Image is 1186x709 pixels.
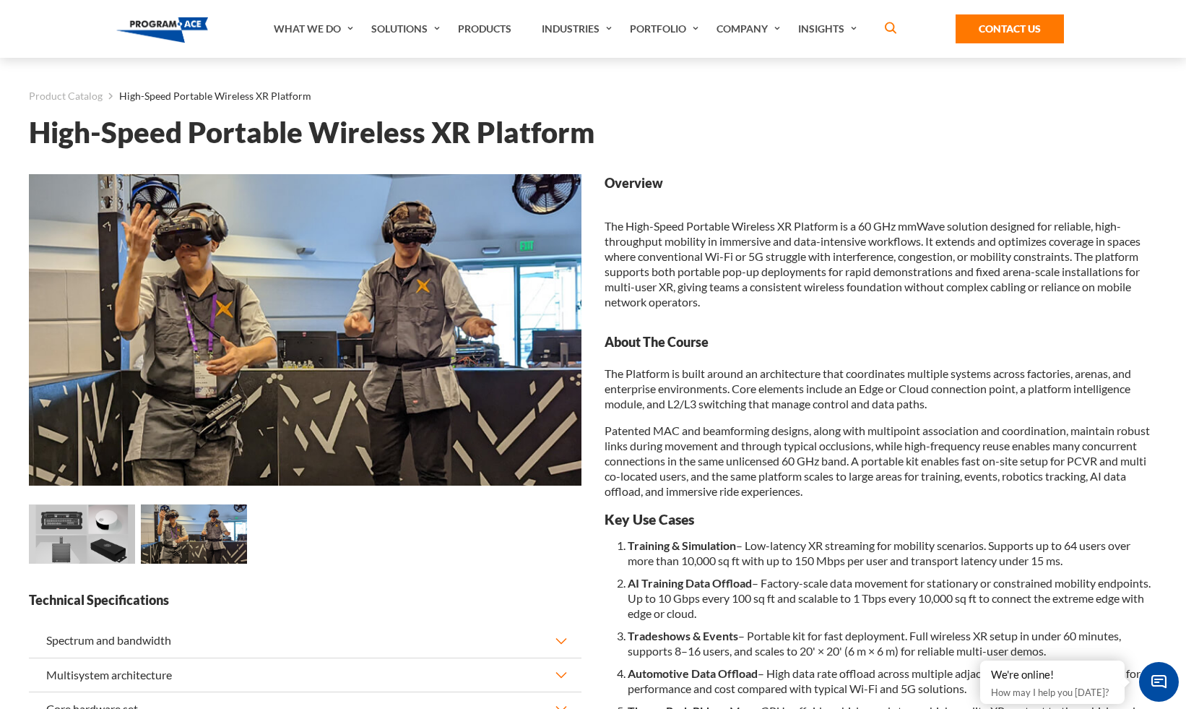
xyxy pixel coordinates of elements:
p: The Platform is built around an architecture that coordinates multiple systems across factories, ... [605,366,1157,411]
img: Program-Ace [116,17,208,43]
button: Multisystem architecture [29,658,581,692]
p: Patented MAC and beamforming designs, along with multipoint association and coordination, maintai... [605,423,1157,499]
strong: Overview [605,174,1157,192]
nav: breadcrumb [29,87,1157,106]
p: How may I help you [DATE]? [991,684,1114,701]
p: The High-Speed Portable Wireless XR Platform is a 60 GHz mmWave solution designed for reliable, h... [605,218,1157,309]
a: Contact Us [956,14,1064,43]
a: Product Catalog [29,87,103,106]
li: – Portable kit for fast deployment. Full wireless XR setup in under 60 minutes, supports 8–16 use... [628,624,1157,662]
img: High-Speed Portable Wireless XR Platform - Preview 1 [141,504,247,564]
h3: Key Use Cases [605,510,1157,528]
img: High-Speed Portable Wireless XR Platform - Preview 1 [29,174,581,485]
h1: High-Speed Portable Wireless XR Platform [29,120,1157,145]
button: Spectrum and bandwidth [29,624,581,657]
b: Training & Simulation [628,538,736,552]
b: AI Training Data Offload [628,576,752,590]
b: Tradeshows & Events [628,629,738,643]
li: – Factory-scale data movement for stationary or constrained mobility endpoints. Up to 10 Gbps eve... [628,572,1157,624]
strong: About The Course [605,333,1157,351]
img: High-Speed Portable Wireless XR Platform - Preview 0 [29,504,135,564]
span: Chat Widget [1139,662,1179,702]
li: – Low-latency XR streaming for mobility scenarios. Supports up to 64 users over more than 10,000 ... [628,534,1157,572]
strong: Technical Specifications [29,591,581,609]
div: We're online! [991,668,1114,682]
b: Automotive Data Offload [628,666,758,680]
li: – High data rate offload across multiple adjacent parking spots. Optimized for performance and co... [628,662,1157,700]
li: High-Speed Portable Wireless XR Platform [103,87,311,106]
